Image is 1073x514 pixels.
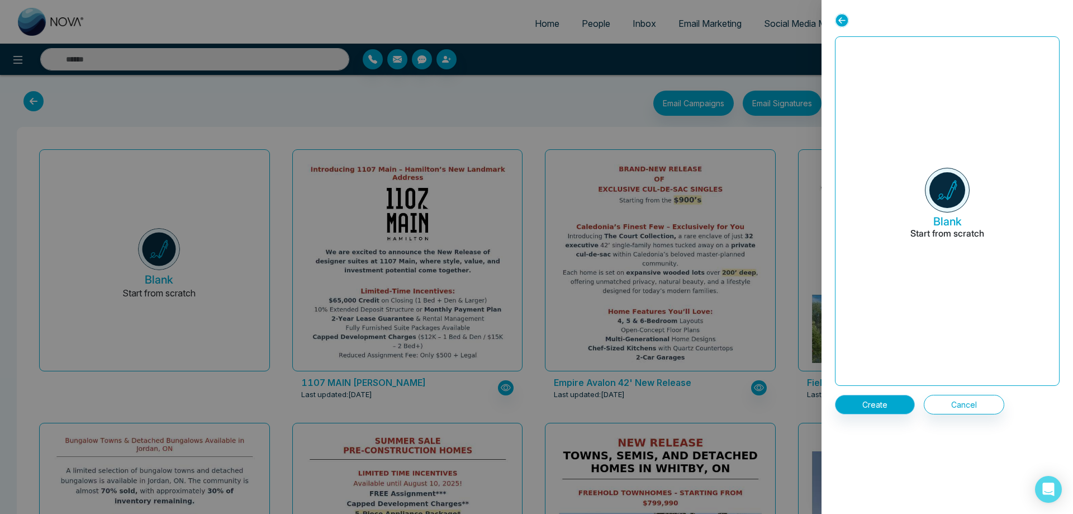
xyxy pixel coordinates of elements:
h5: Blank [910,213,984,228]
img: novacrm [925,168,970,213]
p: Start from scratch [910,228,984,252]
button: Cancel [924,395,1004,414]
button: Create [835,395,915,414]
div: Open Intercom Messenger [1035,476,1062,503]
